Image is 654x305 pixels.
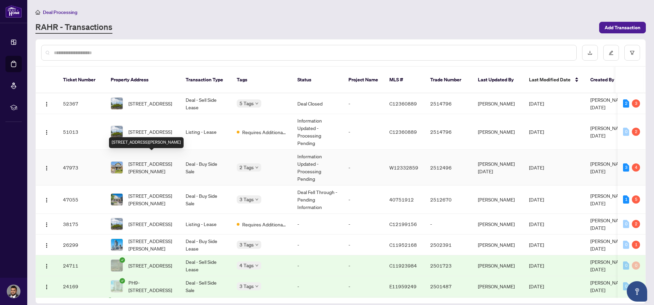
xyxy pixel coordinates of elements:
[632,195,640,204] div: 5
[590,259,627,272] span: [PERSON_NAME][DATE]
[590,279,627,293] span: [PERSON_NAME][DATE]
[632,128,640,136] div: 2
[41,194,52,205] button: Logo
[529,76,571,83] span: Last Modified Date
[239,163,254,171] span: 2 Tags
[128,128,172,135] span: [STREET_ADDRESS]
[44,165,49,171] img: Logo
[603,45,619,61] button: edit
[58,235,105,255] td: 26299
[425,150,472,186] td: 2512496
[343,235,384,255] td: -
[632,99,640,108] div: 3
[425,67,472,93] th: Trade Number
[590,125,627,139] span: [PERSON_NAME][DATE]
[529,164,544,171] span: [DATE]
[524,67,585,93] th: Last Modified Date
[44,284,49,290] img: Logo
[292,114,343,150] td: Information Updated - Processing Pending
[41,98,52,109] button: Logo
[623,220,629,228] div: 0
[41,219,52,229] button: Logo
[389,164,418,171] span: W12332859
[343,114,384,150] td: -
[58,255,105,276] td: 24711
[255,102,259,105] span: down
[590,193,627,206] span: [PERSON_NAME][DATE]
[44,263,49,269] img: Logo
[472,93,524,114] td: [PERSON_NAME]
[180,214,231,235] td: Listing - Lease
[35,10,40,15] span: home
[292,276,343,297] td: -
[58,93,105,114] td: 52367
[255,285,259,288] span: down
[588,50,592,55] span: download
[44,197,49,203] img: Logo
[605,22,640,33] span: Add Transaction
[343,93,384,114] td: -
[231,67,292,93] th: Tags
[472,186,524,214] td: [PERSON_NAME]
[623,261,629,270] div: 0
[590,97,627,110] span: [PERSON_NAME][DATE]
[128,237,175,252] span: [STREET_ADDRESS][PERSON_NAME]
[41,162,52,173] button: Logo
[180,150,231,186] td: Deal - Buy Side Sale
[58,114,105,150] td: 51013
[623,163,629,172] div: 3
[632,241,640,249] div: 1
[292,235,343,255] td: -
[120,257,125,263] span: check-circle
[180,93,231,114] td: Deal - Sell Side Lease
[623,195,629,204] div: 1
[292,150,343,186] td: Information Updated - Processing Pending
[255,264,259,267] span: down
[632,163,640,172] div: 4
[58,150,105,186] td: 47973
[58,186,105,214] td: 47055
[627,281,647,302] button: Open asap
[590,238,627,252] span: [PERSON_NAME][DATE]
[425,255,472,276] td: 2501723
[180,186,231,214] td: Deal - Buy Side Sale
[425,114,472,150] td: 2514796
[111,98,123,109] img: thumbnail-img
[389,262,417,269] span: C11923984
[111,218,123,230] img: thumbnail-img
[529,221,544,227] span: [DATE]
[242,128,286,136] span: Requires Additional Docs
[44,130,49,135] img: Logo
[472,235,524,255] td: [PERSON_NAME]
[529,196,544,203] span: [DATE]
[120,278,125,284] span: check-circle
[7,285,20,298] img: Profile Icon
[41,281,52,292] button: Logo
[128,279,175,294] span: PH9-[STREET_ADDRESS]
[585,67,626,93] th: Created By
[529,262,544,269] span: [DATE]
[5,5,22,18] img: logo
[425,186,472,214] td: 2512670
[58,214,105,235] td: 38175
[180,67,231,93] th: Transaction Type
[632,220,640,228] div: 2
[384,67,425,93] th: MLS #
[111,126,123,138] img: thumbnail-img
[255,243,259,246] span: down
[44,101,49,107] img: Logo
[582,45,598,61] button: download
[472,276,524,297] td: [PERSON_NAME]
[44,222,49,227] img: Logo
[111,239,123,251] img: thumbnail-img
[41,260,52,271] button: Logo
[472,214,524,235] td: [PERSON_NAME]
[128,192,175,207] span: [STREET_ADDRESS][PERSON_NAME]
[292,255,343,276] td: -
[609,50,613,55] span: edit
[292,214,343,235] td: -
[128,220,172,228] span: [STREET_ADDRESS]
[343,276,384,297] td: -
[425,93,472,114] td: 2514796
[44,243,49,248] img: Logo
